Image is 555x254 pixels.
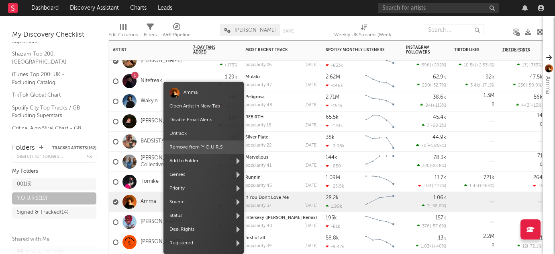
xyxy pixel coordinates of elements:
div: popularity: 18 [245,123,271,128]
span: Registered [163,236,244,250]
div: ( ) [465,83,494,88]
div: 1.09M [326,175,340,180]
div: 144k [326,155,337,160]
div: ( ) [416,143,446,148]
span: 1.03k [421,244,432,249]
span: +292 % [431,63,445,68]
span: -59.9 % [527,83,541,88]
span: +333 % [528,63,541,68]
span: 13 [522,63,526,68]
input: Search for artists [378,3,499,13]
div: 157k [435,215,446,221]
div: Intersexy (Thakzin Remix) [245,216,318,220]
div: 78.3k [433,155,446,160]
div: -154k [326,103,343,108]
div: Signed & Tracked ( 14 ) [17,208,69,217]
div: popularity: 48 [245,103,272,107]
div: Edit Columns [108,30,138,40]
div: Y.O.U.R.S ( 10 ) [17,194,47,203]
div: 2.2M [483,234,494,239]
a: If You Don't Love Me [245,196,289,200]
a: TikTok Global Chart [12,91,88,99]
div: 58.8k [326,235,339,241]
a: 001(3) [12,178,96,190]
span: Deal Rights [163,223,244,236]
div: Most Recent Track [245,47,306,52]
div: A&R Pipeline [163,20,191,43]
div: -25.9k [326,184,344,189]
div: 28.2k [326,195,339,200]
span: [PERSON_NAME] [235,28,276,33]
div: Silver Plate [245,135,318,140]
a: Signed & Tracked(14) [12,207,96,219]
div: Shared with Me [12,235,96,244]
div: -81k [326,224,340,229]
div: Weekly UK Streams (Weekly UK Streams) [334,30,394,40]
span: -57.6 % [431,224,445,229]
div: Marvellous [245,155,318,160]
div: ( ) [464,183,494,188]
div: ( ) [516,103,543,108]
div: ( ) [417,223,446,229]
div: ( ) [459,62,494,68]
div: Artist [113,47,173,52]
a: Tomike [141,178,159,185]
div: [DATE] [304,244,318,248]
div: 92k [486,74,494,80]
span: 7-Day Fans Added [193,45,225,55]
a: Silver Plate [245,135,268,140]
div: 001 ( 3 ) [17,180,32,189]
a: [PERSON_NAME] [141,219,182,225]
div: -850 [326,163,341,169]
div: [DATE] [304,224,318,228]
a: Wakyin [141,98,158,105]
div: ( ) [517,244,543,249]
div: first of all [245,236,318,240]
div: popularity: 40 [245,224,272,228]
span: +40 % [433,244,445,249]
span: 236 [518,83,526,88]
div: 721k [484,175,494,180]
div: 47.5k [530,74,543,80]
div: 2.62M [326,74,340,80]
div: 62.9k [433,74,446,80]
svg: Chart title [362,51,398,71]
span: TikTok Posts [502,47,530,52]
a: Shazam Top 200: [GEOGRAPHIC_DATA] [12,50,88,66]
div: Spotify Monthly Listeners [326,47,386,52]
a: BADSISTA [141,138,165,145]
div: -1.51k [326,123,343,128]
span: 84 [425,103,431,108]
div: 13k [438,235,446,241]
span: +2.53k % [476,63,493,68]
span: 596 [422,63,430,68]
span: +115 % [432,103,445,108]
span: 70 [421,144,426,148]
span: -32.7 % [431,83,445,88]
div: -833k [326,63,343,68]
span: -151 [423,184,432,188]
a: [PERSON_NAME] Collective [141,155,185,169]
div: My Folders [12,167,96,176]
span: 1.4k [469,184,478,188]
a: Amma [141,198,156,205]
span: -17.1 % [480,83,493,88]
div: +173 % [220,62,237,68]
div: ( ) [513,83,543,88]
div: Peligrosa [245,95,318,99]
a: REBIRTH [245,115,263,120]
span: -177 % [433,184,445,188]
div: Weekly UK Streams (Weekly UK Streams) [334,20,394,43]
button: Save [283,29,294,33]
div: popularity: 39 [245,244,272,248]
div: [DATE] [304,143,318,148]
span: -58.8 % [431,204,445,209]
div: ( ) [420,103,446,108]
div: 1.99k [326,204,342,209]
span: 10.5k [464,63,475,68]
a: Y.O.U.R.S(10) [12,192,96,204]
svg: Chart title [362,212,398,232]
span: 7 [427,204,429,209]
svg: Chart title [362,232,398,252]
div: [DATE] [304,103,318,107]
